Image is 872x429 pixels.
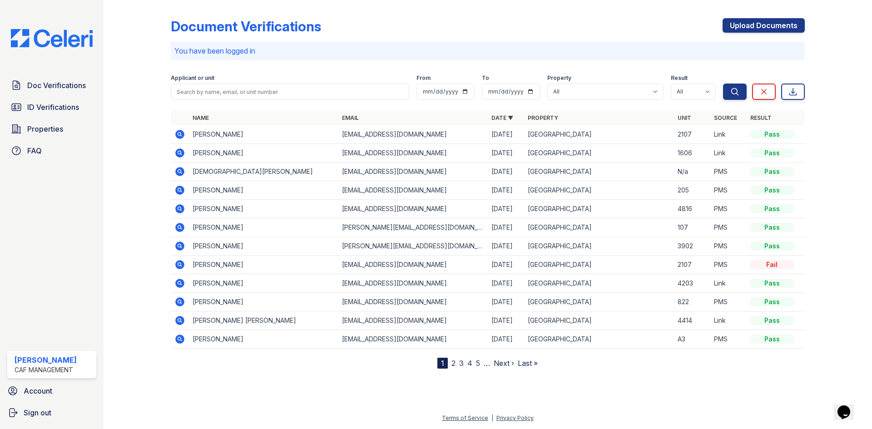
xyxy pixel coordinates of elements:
td: 4414 [674,311,710,330]
label: From [416,74,431,82]
td: PMS [710,330,747,349]
div: Pass [750,148,794,158]
td: [DATE] [488,274,524,293]
td: Link [710,125,747,144]
span: Account [24,385,52,396]
td: Link [710,274,747,293]
td: [PERSON_NAME] [PERSON_NAME] [189,311,338,330]
td: [EMAIL_ADDRESS][DOMAIN_NAME] [338,274,488,293]
td: [DATE] [488,181,524,200]
td: PMS [710,181,747,200]
td: [EMAIL_ADDRESS][DOMAIN_NAME] [338,200,488,218]
td: [DATE] [488,256,524,274]
a: Next › [494,359,514,368]
td: [EMAIL_ADDRESS][DOMAIN_NAME] [338,256,488,274]
a: Email [342,114,359,121]
span: … [484,358,490,369]
div: Pass [750,297,794,306]
a: Last » [518,359,538,368]
td: 2107 [674,125,710,144]
td: [DATE] [488,125,524,144]
div: Pass [750,130,794,139]
td: [GEOGRAPHIC_DATA] [524,237,674,256]
td: [GEOGRAPHIC_DATA] [524,330,674,349]
td: [GEOGRAPHIC_DATA] [524,125,674,144]
td: 2107 [674,256,710,274]
label: To [482,74,489,82]
a: 2 [451,359,456,368]
a: 3 [459,359,464,368]
div: Pass [750,316,794,325]
td: PMS [710,200,747,218]
td: A3 [674,330,710,349]
span: Properties [27,123,63,134]
td: [EMAIL_ADDRESS][DOMAIN_NAME] [338,330,488,349]
img: CE_Logo_Blue-a8612792a0a2168367f1c8372b55b34899dd931a85d93a1a3d3e32e68fde9ad4.png [4,29,100,47]
td: [GEOGRAPHIC_DATA] [524,274,674,293]
td: [DATE] [488,200,524,218]
td: 4816 [674,200,710,218]
label: Property [547,74,571,82]
td: [GEOGRAPHIC_DATA] [524,311,674,330]
td: [PERSON_NAME] [189,144,338,163]
td: [PERSON_NAME][EMAIL_ADDRESS][DOMAIN_NAME] [338,218,488,237]
a: FAQ [7,142,96,160]
td: [DEMOGRAPHIC_DATA][PERSON_NAME] [189,163,338,181]
div: Pass [750,242,794,251]
td: [GEOGRAPHIC_DATA] [524,256,674,274]
td: [PERSON_NAME][EMAIL_ADDRESS][DOMAIN_NAME] [338,237,488,256]
td: PMS [710,218,747,237]
a: Name [193,114,209,121]
div: Pass [750,223,794,232]
td: [PERSON_NAME] [189,218,338,237]
td: PMS [710,237,747,256]
td: [PERSON_NAME] [189,200,338,218]
iframe: chat widget [834,393,863,420]
span: Doc Verifications [27,80,86,91]
td: 3902 [674,237,710,256]
label: Result [671,74,688,82]
td: PMS [710,256,747,274]
td: [PERSON_NAME] [189,274,338,293]
td: [EMAIL_ADDRESS][DOMAIN_NAME] [338,163,488,181]
td: [EMAIL_ADDRESS][DOMAIN_NAME] [338,311,488,330]
td: [GEOGRAPHIC_DATA] [524,181,674,200]
td: [PERSON_NAME] [189,256,338,274]
div: | [491,414,493,421]
a: Account [4,382,100,400]
div: 1 [437,358,448,369]
td: [GEOGRAPHIC_DATA] [524,200,674,218]
td: [EMAIL_ADDRESS][DOMAIN_NAME] [338,125,488,144]
a: Property [528,114,558,121]
td: Link [710,311,747,330]
td: [DATE] [488,311,524,330]
a: Source [714,114,737,121]
td: [PERSON_NAME] [189,181,338,200]
td: [GEOGRAPHIC_DATA] [524,163,674,181]
div: Pass [750,167,794,176]
a: Upload Documents [723,18,805,33]
td: [DATE] [488,330,524,349]
td: [PERSON_NAME] [189,293,338,311]
td: 4203 [674,274,710,293]
td: [EMAIL_ADDRESS][DOMAIN_NAME] [338,181,488,200]
td: PMS [710,163,747,181]
td: [PERSON_NAME] [189,237,338,256]
td: Link [710,144,747,163]
a: Privacy Policy [496,414,534,421]
span: ID Verifications [27,102,79,113]
td: [DATE] [488,163,524,181]
a: Date ▼ [491,114,513,121]
a: Properties [7,120,96,138]
td: [GEOGRAPHIC_DATA] [524,144,674,163]
a: ID Verifications [7,98,96,116]
span: FAQ [27,145,42,156]
td: [GEOGRAPHIC_DATA] [524,218,674,237]
td: 1606 [674,144,710,163]
a: Sign out [4,404,100,422]
a: 5 [476,359,480,368]
td: 205 [674,181,710,200]
td: [PERSON_NAME] [189,330,338,349]
td: [EMAIL_ADDRESS][DOMAIN_NAME] [338,144,488,163]
div: Pass [750,279,794,288]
